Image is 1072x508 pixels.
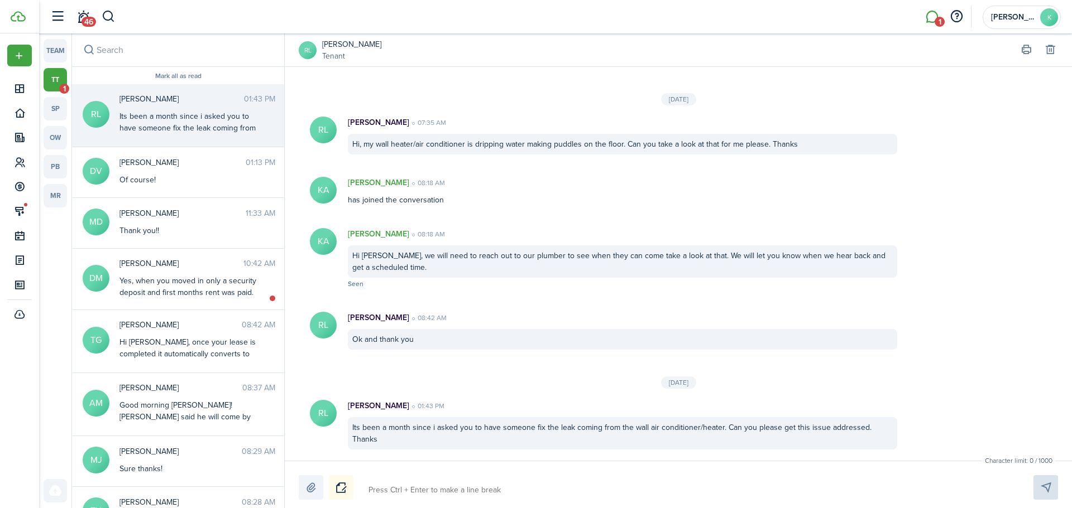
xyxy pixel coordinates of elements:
button: Search [102,7,116,26]
avatar-text: RL [310,312,337,338]
a: [PERSON_NAME] [322,38,381,50]
time: 01:13 PM [246,157,275,168]
p: [PERSON_NAME] [348,177,409,188]
time: 08:37 AM [242,382,275,394]
div: Hi, my wall heater/air conditioner is dripping water making puddles on the floor. Can you take a ... [348,134,897,154]
button: Print [1018,42,1034,58]
a: pb [44,155,67,178]
avatar-text: KA [310,228,337,255]
button: Open menu [7,45,32,66]
span: Amber Morrill [119,382,242,394]
time: 08:18 AM [409,229,445,239]
avatar-text: DV [83,158,109,185]
div: Hi [PERSON_NAME], we will need to reach out to our plumber to see when they can come take a look ... [348,245,897,278]
button: Delete [1042,42,1058,58]
div: Yes, when you moved in only a security deposit and first months rent was paid. [119,275,259,298]
avatar-text: RL [310,400,337,427]
span: Maya Davis [119,207,246,219]
p: [PERSON_NAME] [348,312,409,323]
avatar-text: MJ [83,447,109,473]
time: 07:35 AM [409,118,446,128]
time: 08:28 AM [242,496,275,508]
a: Notifications [73,3,94,31]
avatar-text: AM [83,390,109,417]
span: Robert Lawrance [119,93,244,105]
div: Sure thanks! [119,463,259,475]
a: ow [44,126,67,149]
div: Its been a month since i asked you to have someone fix the leak coming from the wall air conditio... [119,110,259,157]
button: Mark all as read [155,72,202,80]
time: 08:29 AM [242,446,275,457]
span: Tanya Hartigan [119,496,242,508]
a: mr [44,184,67,207]
span: Dane Martin [119,258,243,269]
time: 08:18 AM [409,178,445,188]
button: Open sidebar [47,6,68,27]
span: 46 [82,17,96,27]
avatar-text: K [1040,8,1058,26]
time: 08:42 AM [242,319,275,331]
time: 08:42 AM [409,313,447,323]
avatar-text: TG [83,327,109,354]
time: 01:43 PM [244,93,275,105]
time: 01:43 PM [409,401,444,411]
a: Tenant [322,50,381,62]
avatar-text: KA [310,177,337,204]
div: has joined the conversation [337,177,908,206]
span: Maryam Jamilzadeh [119,446,242,457]
div: Hi [PERSON_NAME], once your lease is completed it automatically converts to month-to-month so the... [119,336,259,430]
button: Notice [329,475,353,500]
span: Kaitlyn [991,13,1036,21]
span: Seen [348,279,363,289]
span: 1 [59,84,69,94]
button: Open resource center [947,7,966,26]
p: [PERSON_NAME] [348,117,409,128]
div: [DATE] [661,376,696,389]
avatar-text: DM [83,265,109,292]
p: [PERSON_NAME] [348,400,409,412]
time: 10:42 AM [243,258,275,269]
div: Of course! [119,174,259,186]
a: RL [299,41,317,59]
div: Good morning [PERSON_NAME]! [PERSON_NAME] said he will come by [DATE] to finish the repair. He di... [119,399,259,481]
time: 11:33 AM [246,207,275,219]
avatar-text: RL [310,117,337,143]
a: team [44,39,67,62]
button: Search [81,42,97,58]
p: [PERSON_NAME] [348,228,409,240]
div: Thank you!! [119,225,259,236]
img: TenantCloud [11,11,26,22]
avatar-text: RL [83,101,109,128]
div: [DATE] [661,93,696,105]
input: search [72,33,284,66]
small: Character limit: 0 / 1000 [982,456,1055,466]
div: Its been a month since i asked you to have someone fix the leak coming from the wall air conditio... [348,417,897,449]
span: Derek Villeneuve [119,157,246,168]
div: Ok and thank you [348,329,897,350]
a: tt [44,68,67,91]
span: Trevor Gaboriault [119,319,242,331]
a: sp [44,97,67,120]
avatar-text: MD [83,209,109,235]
